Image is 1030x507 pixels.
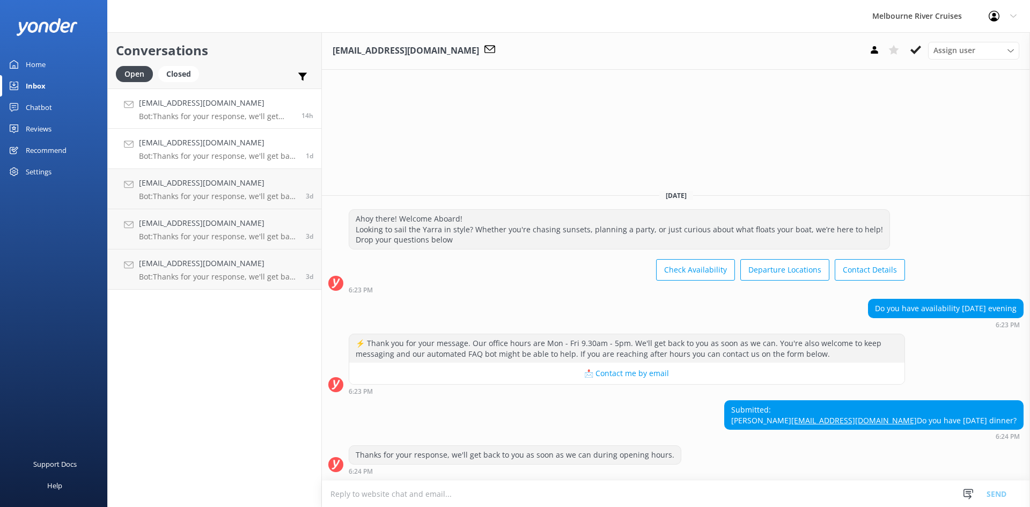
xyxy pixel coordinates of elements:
[349,334,904,363] div: ⚡ Thank you for your message. Our office hours are Mon - Fri 9.30am - 5pm. We'll get back to you ...
[349,286,905,293] div: Sep 15 2025 06:23pm (UTC +10:00) Australia/Sydney
[158,66,199,82] div: Closed
[996,322,1020,328] strong: 6:23 PM
[301,111,313,120] span: Sep 15 2025 06:24pm (UTC +10:00) Australia/Sydney
[139,217,298,229] h4: [EMAIL_ADDRESS][DOMAIN_NAME]
[306,272,313,281] span: Sep 12 2025 11:57am (UTC +10:00) Australia/Sydney
[306,192,313,201] span: Sep 12 2025 05:14pm (UTC +10:00) Australia/Sydney
[108,169,321,209] a: [EMAIL_ADDRESS][DOMAIN_NAME]Bot:Thanks for your response, we'll get back to you as soon as we can...
[724,432,1024,440] div: Sep 15 2025 06:24pm (UTC +10:00) Australia/Sydney
[791,415,917,425] a: [EMAIL_ADDRESS][DOMAIN_NAME]
[869,299,1023,318] div: Do you have availability [DATE] evening
[26,139,67,161] div: Recommend
[108,89,321,129] a: [EMAIL_ADDRESS][DOMAIN_NAME]Bot:Thanks for your response, we'll get back to you as soon as we can...
[306,151,313,160] span: Sep 15 2025 12:47am (UTC +10:00) Australia/Sydney
[928,42,1019,59] div: Assign User
[933,45,975,56] span: Assign user
[349,387,905,395] div: Sep 15 2025 06:23pm (UTC +10:00) Australia/Sydney
[349,210,889,249] div: Ahoy there! Welcome Aboard! Looking to sail the Yarra in style? Whether you're chasing sunsets, p...
[139,97,293,109] h4: [EMAIL_ADDRESS][DOMAIN_NAME]
[139,272,298,282] p: Bot: Thanks for your response, we'll get back to you as soon as we can during opening hours.
[139,177,298,189] h4: [EMAIL_ADDRESS][DOMAIN_NAME]
[26,75,46,97] div: Inbox
[139,192,298,201] p: Bot: Thanks for your response, we'll get back to you as soon as we can during opening hours.
[47,475,62,496] div: Help
[139,137,298,149] h4: [EMAIL_ADDRESS][DOMAIN_NAME]
[656,259,735,281] button: Check Availability
[108,249,321,290] a: [EMAIL_ADDRESS][DOMAIN_NAME]Bot:Thanks for your response, we'll get back to you as soon as we can...
[116,68,158,79] a: Open
[349,468,373,475] strong: 6:24 PM
[139,232,298,241] p: Bot: Thanks for your response, we'll get back to you as soon as we can during opening hours.
[740,259,829,281] button: Departure Locations
[868,321,1024,328] div: Sep 15 2025 06:23pm (UTC +10:00) Australia/Sydney
[333,44,479,58] h3: [EMAIL_ADDRESS][DOMAIN_NAME]
[158,68,204,79] a: Closed
[16,18,78,36] img: yonder-white-logo.png
[659,191,693,200] span: [DATE]
[26,97,52,118] div: Chatbot
[349,363,904,384] button: 📩 Contact me by email
[835,259,905,281] button: Contact Details
[26,54,46,75] div: Home
[996,433,1020,440] strong: 6:24 PM
[725,401,1023,429] div: Submitted: [PERSON_NAME] Do you have [DATE] dinner?
[108,129,321,169] a: [EMAIL_ADDRESS][DOMAIN_NAME]Bot:Thanks for your response, we'll get back to you as soon as we can...
[116,40,313,61] h2: Conversations
[349,446,681,464] div: Thanks for your response, we'll get back to you as soon as we can during opening hours.
[139,112,293,121] p: Bot: Thanks for your response, we'll get back to you as soon as we can during opening hours.
[108,209,321,249] a: [EMAIL_ADDRESS][DOMAIN_NAME]Bot:Thanks for your response, we'll get back to you as soon as we can...
[306,232,313,241] span: Sep 12 2025 04:37pm (UTC +10:00) Australia/Sydney
[349,287,373,293] strong: 6:23 PM
[349,388,373,395] strong: 6:23 PM
[139,258,298,269] h4: [EMAIL_ADDRESS][DOMAIN_NAME]
[26,161,51,182] div: Settings
[349,467,681,475] div: Sep 15 2025 06:24pm (UTC +10:00) Australia/Sydney
[33,453,77,475] div: Support Docs
[26,118,51,139] div: Reviews
[139,151,298,161] p: Bot: Thanks for your response, we'll get back to you as soon as we can during opening hours.
[116,66,153,82] div: Open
